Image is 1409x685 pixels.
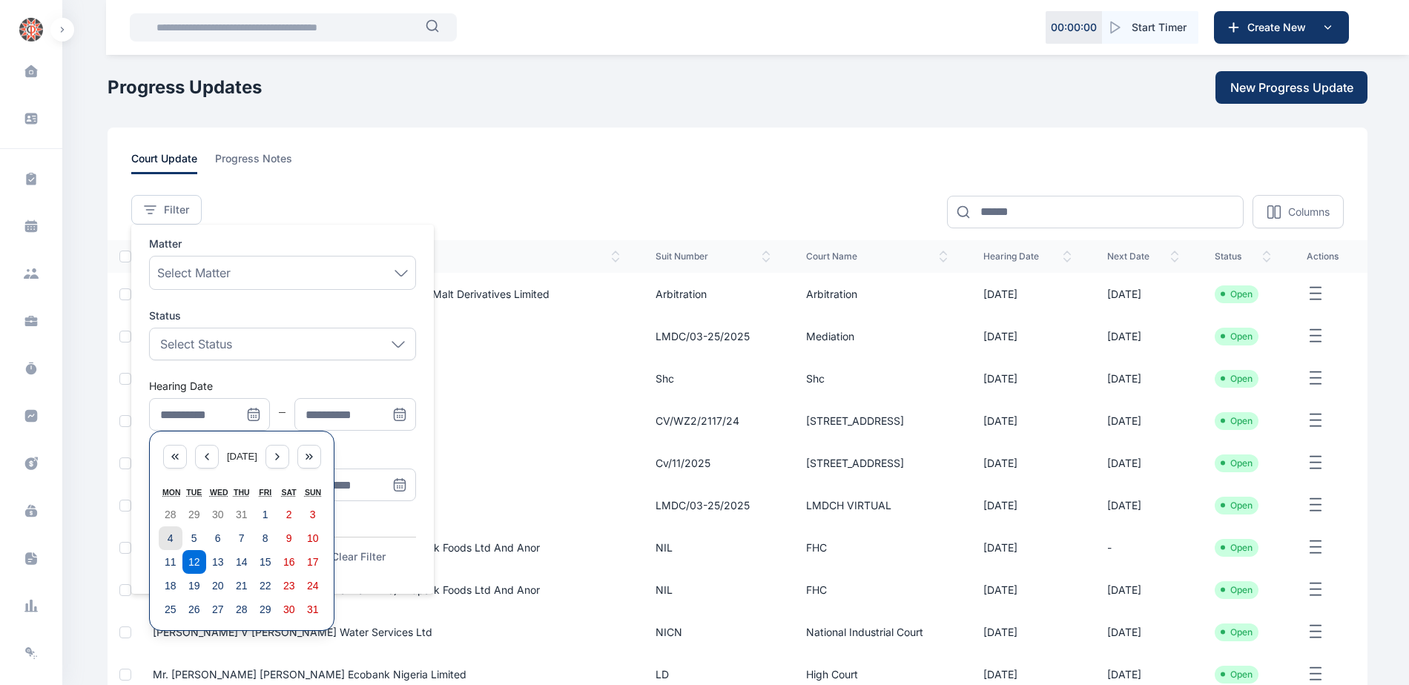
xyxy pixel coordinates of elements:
button: Start Timer [1102,11,1198,44]
abbr: 25 August 2025 [165,603,176,615]
li: Open [1221,331,1253,342]
a: Ndic (Liquidator Of Fortune International Bank Plc) V Spark Foods Ltd And Anor [153,583,540,596]
button: 9 August 2025 [277,526,301,550]
span: status [1215,251,1271,262]
p: Columns [1288,205,1330,219]
abbr: 6 August 2025 [215,532,221,544]
button: 28 July 2025 [159,503,182,526]
td: [DATE] [966,400,1089,442]
span: Create New [1241,20,1319,35]
button: 14 August 2025 [230,550,254,574]
td: National Industrial Court [788,611,966,653]
li: Open [1221,584,1253,596]
a: [PERSON_NAME] v [PERSON_NAME] Water Services Ltd [153,626,432,638]
span: [DATE] [227,451,257,462]
button: 13 August 2025 [206,550,230,574]
button: 7 August 2025 [230,526,254,550]
abbr: 30 July 2025 [212,509,224,520]
abbr: Friday [259,488,271,497]
button: 10 August 2025 [301,526,325,550]
td: Arbitration [788,273,966,315]
td: [DATE] [966,611,1089,653]
td: FHC [788,569,966,611]
abbr: 29 July 2025 [188,509,200,520]
td: [DATE] [1089,357,1197,400]
td: [DATE] [966,569,1089,611]
button: 29 July 2025 [182,503,206,526]
button: 5 August 2025 [182,526,206,550]
td: Arbitration [638,273,788,315]
span: Select Matter [157,264,231,282]
td: [DATE] [966,357,1089,400]
button: 28 August 2025 [230,598,254,621]
button: 31 July 2025 [230,503,254,526]
abbr: 18 August 2025 [165,580,176,592]
button: Columns [1253,195,1344,228]
button: 30 August 2025 [277,598,301,621]
abbr: 3 August 2025 [310,509,316,520]
td: shc [788,357,966,400]
td: cv/11/2025 [638,442,788,484]
abbr: 22 August 2025 [260,580,271,592]
td: NIL [638,569,788,611]
td: LMDCH VIRTUAL [788,484,966,526]
td: - [1089,526,1197,569]
p: Select Status [160,335,232,353]
span: court update [131,151,197,174]
button: 19 August 2025 [182,574,206,598]
abbr: 28 July 2025 [165,509,176,520]
td: [DATE] [1089,273,1197,315]
button: New Progress Update [1215,71,1367,104]
span: New Progress Update [1230,79,1353,96]
p: 00 : 00 : 00 [1051,20,1097,35]
button: 24 August 2025 [301,574,325,598]
abbr: 31 August 2025 [307,603,319,615]
abbr: 1 August 2025 [263,509,268,520]
td: [DATE] [1089,611,1197,653]
td: NICN [638,611,788,653]
a: Mr. [PERSON_NAME] [PERSON_NAME] Ecobank Nigeria Limited [153,668,466,681]
button: Create New [1214,11,1349,44]
abbr: Saturday [282,488,297,497]
span: Start Timer [1132,20,1187,35]
td: NIL [638,526,788,569]
abbr: 2 August 2025 [286,509,292,520]
button: 23 August 2025 [277,574,301,598]
abbr: Wednesday [210,488,228,497]
button: Filter [131,195,202,225]
abbr: 12 August 2025 [188,556,200,568]
label: Hearing Date [149,380,213,392]
span: Filter [164,202,189,217]
button: 16 August 2025 [277,550,301,574]
td: [DATE] [966,442,1089,484]
abbr: 7 August 2025 [239,532,245,544]
td: [STREET_ADDRESS] [788,442,966,484]
abbr: Tuesday [186,488,202,497]
abbr: Sunday [305,488,321,497]
h1: Progress Updates [108,76,262,99]
abbr: Monday [162,488,181,497]
button: 2 August 2025 [277,503,301,526]
td: Mediation [788,315,966,357]
td: shc [638,357,788,400]
abbr: 15 August 2025 [260,556,271,568]
button: 18 August 2025 [159,574,182,598]
td: [DATE] [966,484,1089,526]
li: Open [1221,415,1253,427]
button: 29 August 2025 [254,598,277,621]
button: 21 August 2025 [230,574,254,598]
li: Open [1221,373,1253,385]
button: 6 August 2025 [206,526,230,550]
abbr: 24 August 2025 [307,580,319,592]
span: hearing date [983,251,1071,262]
button: [DATE] [227,445,257,469]
abbr: 11 August 2025 [165,556,176,568]
li: Open [1221,542,1253,554]
abbr: 5 August 2025 [191,532,197,544]
button: 1 August 2025 [254,503,277,526]
button: 25 August 2025 [159,598,182,621]
abbr: 29 August 2025 [260,603,271,615]
td: LMDC/03-25/2025 [638,484,788,526]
